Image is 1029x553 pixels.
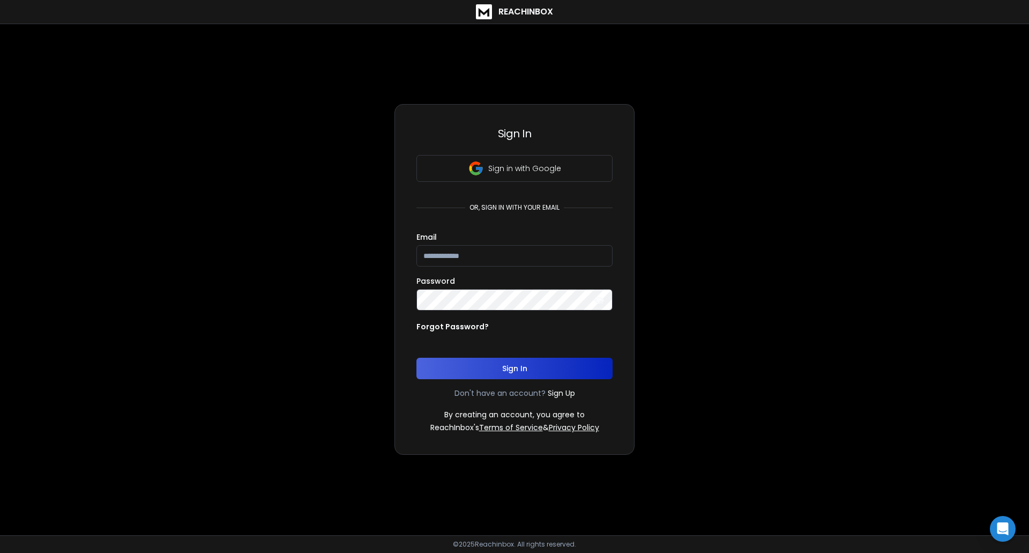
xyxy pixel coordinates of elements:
p: © 2025 Reachinbox. All rights reserved. [453,540,576,549]
p: Forgot Password? [416,321,489,332]
a: Terms of Service [479,422,543,433]
p: ReachInbox's & [430,422,599,433]
p: Don't have an account? [454,388,546,399]
label: Password [416,277,455,285]
img: logo [476,4,492,19]
button: Sign in with Google [416,155,613,182]
a: ReachInbox [476,4,553,19]
a: Sign Up [548,388,575,399]
label: Email [416,233,437,241]
a: Privacy Policy [549,422,599,433]
p: By creating an account, you agree to [444,409,585,420]
h3: Sign In [416,126,613,141]
p: or, sign in with your email [465,203,564,212]
h1: ReachInbox [498,5,553,18]
div: Open Intercom Messenger [990,516,1016,542]
p: Sign in with Google [488,163,561,174]
button: Sign In [416,358,613,379]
